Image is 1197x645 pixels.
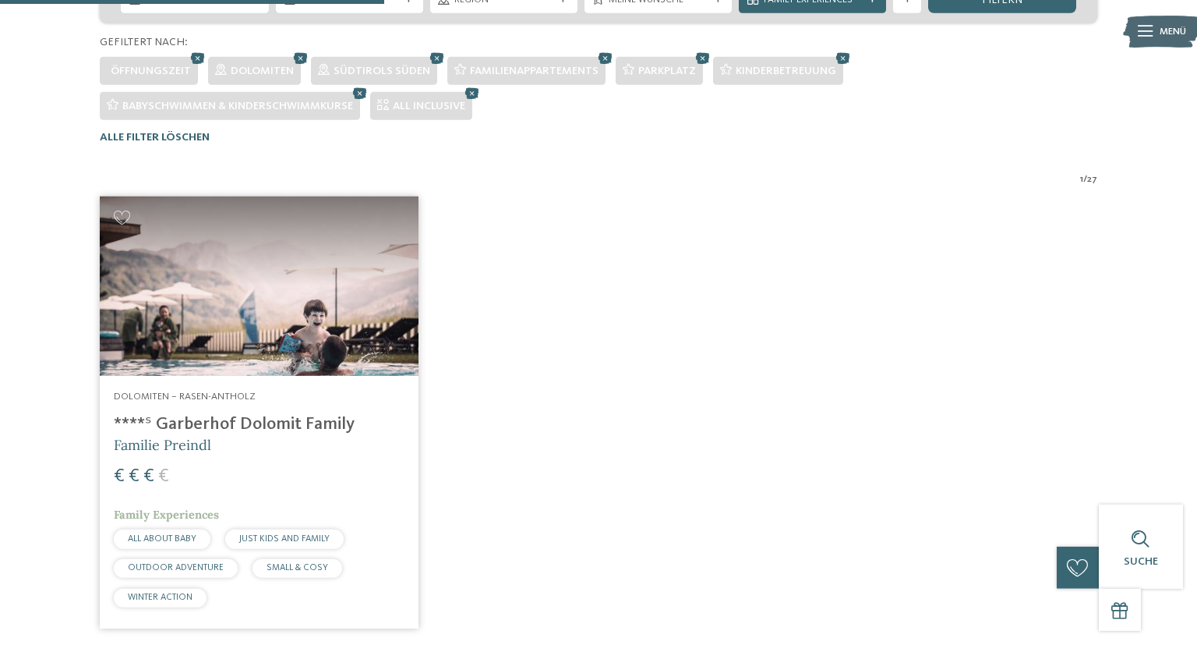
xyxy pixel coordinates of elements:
span: Gefiltert nach: [100,37,188,48]
img: Familienhotels gesucht? Hier findet ihr die besten! [100,197,418,376]
span: Öffnungszeit [111,66,191,76]
span: € [143,467,154,486]
span: JUST KIDS AND FAMILY [239,534,330,544]
span: Babyschwimmen & Kinderschwimmkurse [122,101,353,112]
a: Familienhotels gesucht? Hier findet ihr die besten! Dolomiten – Rasen-Antholz ****ˢ Garberhof Dol... [100,197,418,629]
span: Familienappartements [470,66,598,76]
span: Dolomiten [231,66,294,76]
span: Alle Filter löschen [100,132,210,143]
span: Kinderbetreuung [736,66,836,76]
span: 1 [1080,172,1083,186]
span: € [158,467,169,486]
span: Suche [1124,556,1158,567]
span: SMALL & COSY [267,563,328,572]
span: / [1083,172,1087,186]
span: WINTER ACTION [128,593,192,602]
span: All inclusive [393,101,465,112]
span: € [129,467,139,486]
span: ALL ABOUT BABY [128,534,196,544]
span: Parkplatz [638,66,696,76]
span: OUTDOOR ADVENTURE [128,563,224,572]
span: € [114,467,125,486]
h4: ****ˢ Garberhof Dolomit Family [114,414,404,435]
span: 27 [1087,172,1097,186]
span: Family Experiences [114,508,219,522]
span: Südtirols Süden [334,66,430,76]
span: Dolomiten – Rasen-Antholz [114,392,256,402]
span: Familie Preindl [114,436,211,454]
